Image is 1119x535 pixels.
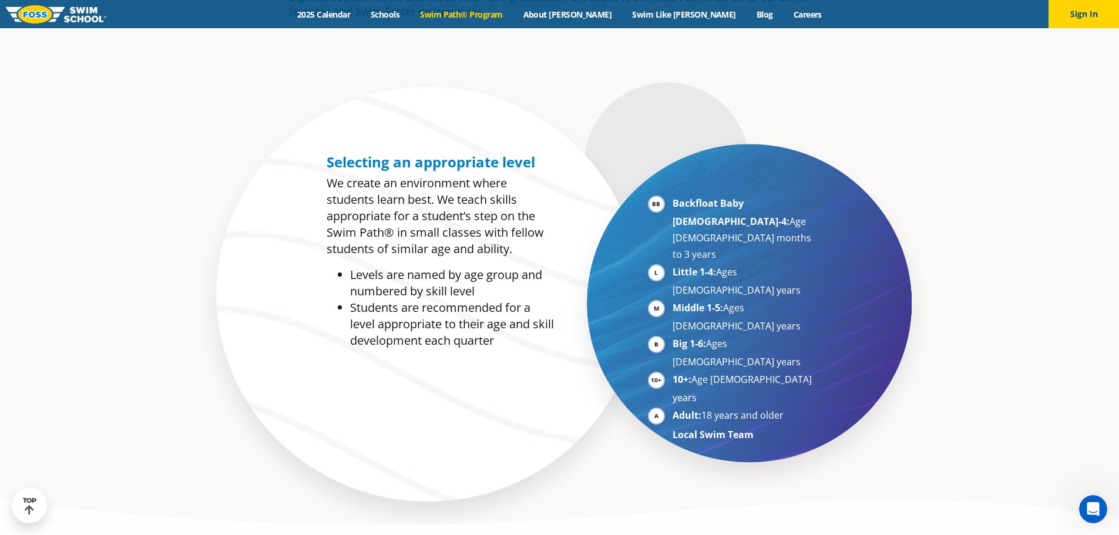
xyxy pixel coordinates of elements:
li: Ages [DEMOGRAPHIC_DATA] years [673,335,816,370]
a: Swim Path® Program [410,9,513,20]
li: Age [DEMOGRAPHIC_DATA] months to 3 years [673,195,816,263]
span: Selecting an appropriate level [327,152,535,171]
iframe: Intercom live chat [1079,495,1107,523]
li: Students are recommended for a level appropriate to their age and skill development each quarter [350,300,554,349]
li: 18 years and older [673,407,816,425]
p: We create an environment where students learn best. We teach skills appropriate for a student’s s... [327,175,554,257]
a: Careers [783,9,832,20]
img: FOSS Swim School Logo [6,5,106,23]
strong: Adult: [673,409,701,422]
li: Ages [DEMOGRAPHIC_DATA] years [673,300,816,334]
li: Levels are named by age group and numbered by skill level [350,267,554,300]
li: Age [DEMOGRAPHIC_DATA] years [673,371,816,406]
strong: Big 1-6: [673,337,706,350]
li: Ages [DEMOGRAPHIC_DATA] years [673,264,816,298]
strong: Local Swim Team [673,428,754,441]
strong: Middle 1-5: [673,301,723,314]
a: Schools [361,9,410,20]
a: 2025 Calendar [287,9,361,20]
a: Swim Like [PERSON_NAME] [622,9,747,20]
strong: Backfloat Baby [DEMOGRAPHIC_DATA]-4: [673,197,789,228]
div: TOP [23,497,36,515]
strong: 10+: [673,373,691,386]
a: About [PERSON_NAME] [513,9,622,20]
a: Blog [746,9,783,20]
strong: Little 1-4: [673,265,716,278]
